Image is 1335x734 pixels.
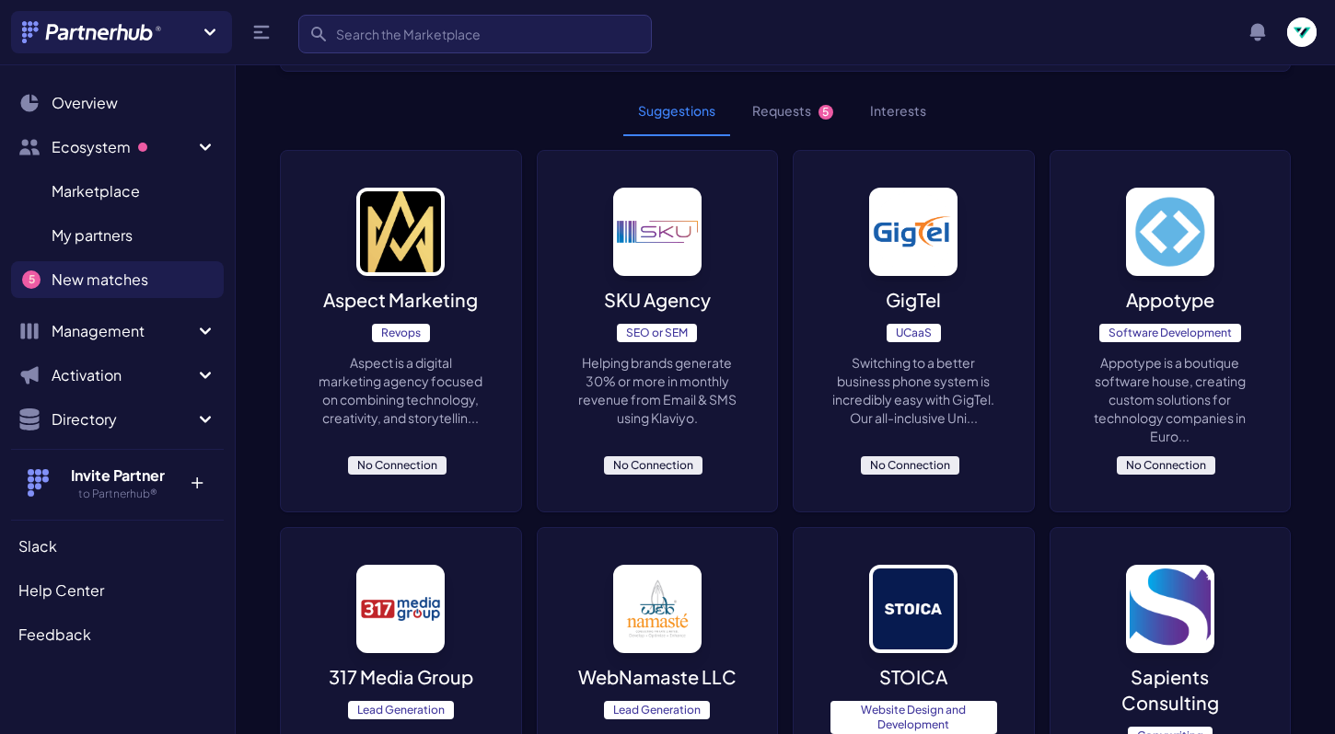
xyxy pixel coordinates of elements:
span: SEO or SEM [617,324,697,342]
span: 5 [22,270,41,289]
input: Search the Marketplace [298,15,652,53]
img: image_alt [613,188,702,276]
p: Sapients Consulting [1087,664,1254,716]
p: WebNamaste LLC [578,664,737,690]
button: Invite Partner to Partnerhub® + [11,449,224,516]
img: image_alt [356,565,445,653]
span: 5 [818,105,833,120]
button: Activation [11,357,224,394]
p: Aspect Marketing [323,287,478,313]
p: Appotype [1126,287,1214,313]
span: Software Development [1099,324,1241,342]
button: Interests [855,86,941,136]
span: Slack [18,535,57,557]
span: Lead Generation [604,701,710,719]
span: New matches [52,269,148,291]
button: Ecosystem [11,129,224,166]
span: Overview [52,92,118,114]
img: image_alt [869,188,958,276]
p: Appotype is a boutique software house, creating custom solutions for technology companies in Euro... [1087,353,1254,445]
img: image_alt [1126,188,1214,276]
p: Aspect is a digital marketing agency focused on combining technology, creativity, and storytellin... [318,353,484,427]
img: image_alt [1126,565,1214,653]
span: My partners [52,224,133,247]
a: image_alt GigTelUCaaSSwitching to a better business phone system is incredibly easy with GigTel. ... [793,150,1035,512]
p: SKU Agency [604,287,711,313]
span: UCaaS [887,324,941,342]
a: image_alt AppotypeSoftware DevelopmentAppotype is a boutique software house, creating custom solu... [1050,150,1292,512]
a: My partners [11,217,224,254]
span: Feedback [18,624,91,646]
img: image_alt [613,565,702,653]
a: Help Center [11,572,224,609]
img: Partnerhub® Logo [22,21,163,43]
span: Directory [52,408,194,430]
span: Management [52,320,194,342]
button: Directory [11,401,224,438]
span: Activation [52,364,194,386]
img: image_alt [356,188,445,276]
a: Marketplace [11,173,224,210]
img: user photo [1287,17,1317,47]
img: image_alt [869,565,958,653]
p: Helping brands generate 30% or more in monthly revenue from Email & SMS using Klaviyo. [575,353,741,427]
span: No Connection [1117,456,1215,475]
span: No Connection [861,456,959,475]
span: No Connection [348,456,447,475]
span: Ecosystem [52,136,194,158]
button: Management [11,313,224,350]
button: Suggestions [623,86,730,136]
h4: Invite Partner [58,464,177,487]
a: New matches [11,261,224,298]
h5: to Partnerhub® [58,487,177,501]
span: Website Design and Development [830,701,997,734]
p: + [177,464,216,494]
p: STOICA [879,664,947,690]
span: Revops [372,324,430,342]
a: image_alt SKU AgencySEO or SEMHelping brands generate 30% or more in monthly revenue from Email &... [537,150,779,512]
button: Requests [737,86,848,136]
span: Help Center [18,579,104,602]
p: 317 Media Group [329,664,473,690]
a: Overview [11,85,224,121]
p: GigTel [886,287,941,313]
a: image_alt Aspect MarketingRevopsAspect is a digital marketing agency focused on combining technol... [280,150,522,512]
a: Slack [11,528,224,565]
span: No Connection [604,456,702,475]
span: Lead Generation [348,701,454,719]
span: Marketplace [52,180,140,202]
a: Feedback [11,616,224,653]
p: Switching to a better business phone system is incredibly easy with GigTel. Our all-inclusive Uni... [830,353,997,427]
